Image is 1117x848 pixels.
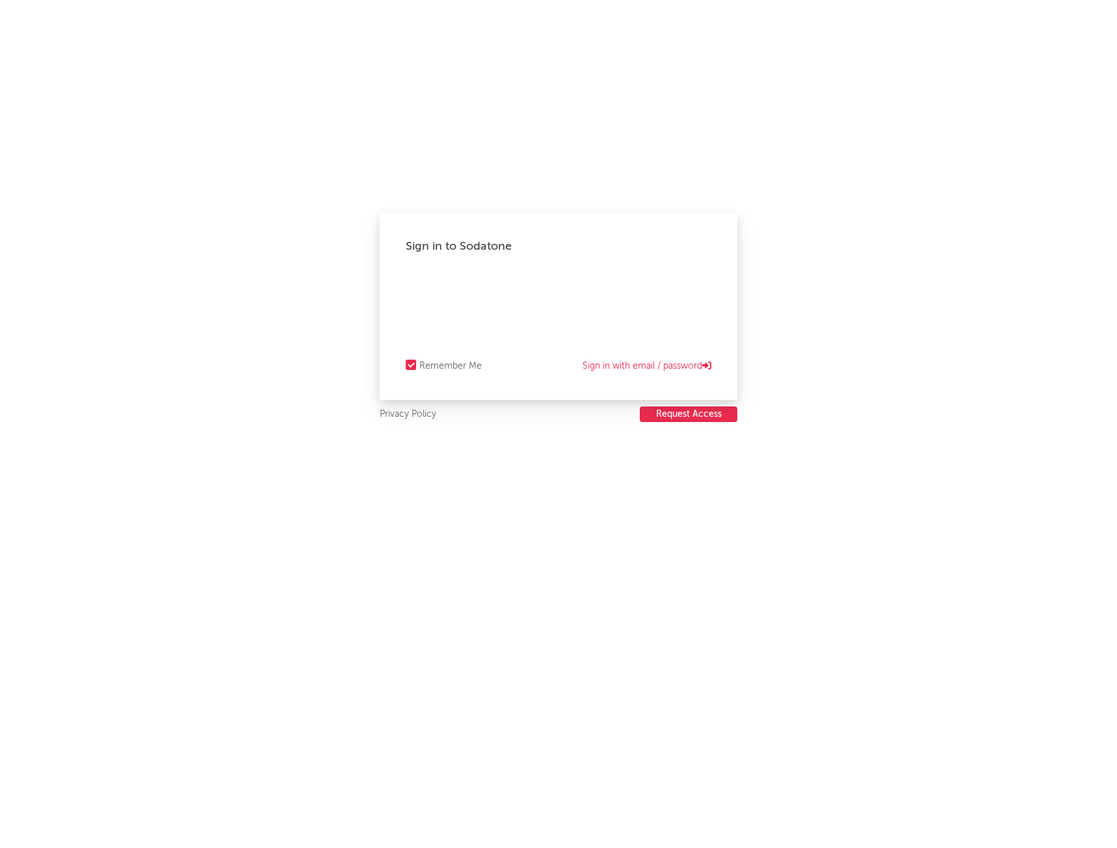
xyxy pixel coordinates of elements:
div: Sign in to Sodatone [406,239,711,254]
a: Request Access [640,406,737,423]
div: Remember Me [419,358,482,374]
a: Sign in with email / password [583,358,711,374]
button: Request Access [640,406,737,422]
a: Privacy Policy [380,406,436,423]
